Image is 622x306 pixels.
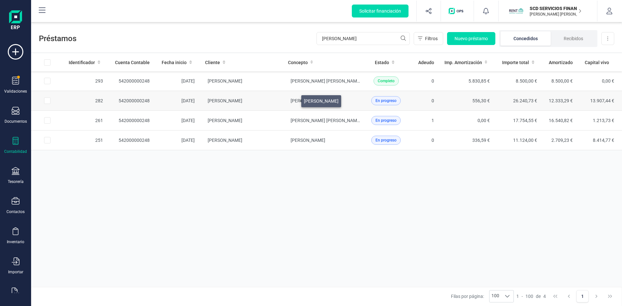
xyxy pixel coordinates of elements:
span: 4 [543,293,546,300]
span: [PERSON_NAME] [208,78,242,84]
td: 261 [63,111,108,130]
td: 13.907,44 € [578,91,622,111]
td: 542000000248 [108,71,155,91]
li: Concedidos [501,31,551,46]
td: 542000000248 [108,111,155,130]
div: All items unselected [44,59,51,66]
button: Filtros [414,32,443,45]
span: Solicitar financiación [359,8,401,14]
td: [DATE] [155,71,200,91]
li: Recibidos [551,31,596,46]
div: Validaciones [4,89,27,94]
td: 26.240,73 € [495,91,542,111]
button: Last Page [604,290,616,302]
span: Filtros [425,35,438,42]
span: Adeudo [418,59,434,66]
span: Imp. Amortización [444,59,482,66]
span: Estado [375,59,389,66]
button: Next Page [590,290,603,302]
div: Importar [8,269,23,275]
td: [DATE] [155,130,200,150]
td: 0,00 € [439,111,495,130]
span: Cliente [205,59,220,66]
span: de [536,293,541,300]
span: Concepto [288,59,308,66]
span: [PERSON_NAME] [208,138,242,143]
td: 0 [407,130,439,150]
td: 17.754,55 € [495,111,542,130]
td: 0 [407,91,439,111]
div: Documentos [5,119,27,124]
div: Inventario [7,239,24,244]
div: Row Selected 6f4afa20-9fff-43cd-bc8a-af4e50df2968 [44,78,51,84]
span: Nuevo préstamo [455,35,488,42]
div: Row Selected 9be54335-625b-47a3-9242-0ea898b77f8c [44,97,51,104]
span: [PERSON_NAME] [PERSON_NAME] [291,118,361,123]
td: 5.830,85 € [439,71,495,91]
td: [DATE] [155,91,200,111]
div: [PERSON_NAME] [301,95,341,107]
button: Logo de OPS [445,1,470,21]
td: 0,00 € [578,71,622,91]
td: 542000000248 [108,130,155,150]
td: 8.414,77 € [578,130,622,150]
span: [PERSON_NAME] [291,98,325,103]
td: 251 [63,130,108,150]
td: 8.500,00 € [542,71,578,91]
span: [PERSON_NAME] [291,138,325,143]
span: En progreso [375,137,397,143]
button: First Page [549,290,561,302]
img: SC [509,4,523,18]
div: Row Selected 51931474-5fae-4159-b0dd-69b2bde8c318 [44,137,51,143]
td: 16.540,82 € [542,111,578,130]
span: Préstamos [39,33,317,44]
img: Logo de OPS [449,8,466,14]
td: 556,30 € [439,91,495,111]
p: [PERSON_NAME] [PERSON_NAME] VOZMEDIANO [PERSON_NAME] [530,12,582,17]
span: 100 [525,293,533,300]
div: Contactos [6,209,25,214]
td: 1 [407,111,439,130]
td: 1.213,73 € [578,111,622,130]
td: 336,59 € [439,130,495,150]
span: 1 [516,293,519,300]
td: 282 [63,91,108,111]
p: SCD SERVICIOS FINANCIEROS SL [530,5,582,12]
td: 293 [63,71,108,91]
button: Solicitar financiación [352,5,409,17]
td: 2.709,23 € [542,130,578,150]
span: En progreso [375,118,397,123]
button: Page 1 [576,290,589,302]
td: 542000000248 [108,91,155,111]
button: Nuevo préstamo [447,32,495,45]
button: SCSCD SERVICIOS FINANCIEROS SL[PERSON_NAME] [PERSON_NAME] VOZMEDIANO [PERSON_NAME] [506,1,589,21]
span: Importe total [502,59,529,66]
td: 8.500,00 € [495,71,542,91]
div: Contabilidad [4,149,27,154]
span: [PERSON_NAME] [208,98,242,103]
input: Buscar... [317,32,410,45]
td: 0 [407,71,439,91]
div: Tesorería [8,179,24,184]
td: 12.333,29 € [542,91,578,111]
span: 100 [490,290,501,302]
div: Row Selected e22bf167-6226-49e0-9ed6-699357b067f7 [44,117,51,124]
span: Capital vivo [585,59,609,66]
span: En progreso [375,98,397,104]
button: Previous Page [563,290,575,302]
span: Completo [378,78,395,84]
div: Filas por página: [451,290,514,302]
span: Identificador [69,59,95,66]
td: 11.124,00 € [495,130,542,150]
span: Cuenta Contable [115,59,150,66]
div: - [516,293,546,300]
span: Fecha inicio [162,59,187,66]
span: [PERSON_NAME] [208,118,242,123]
img: Logo Finanedi [9,10,22,31]
td: [DATE] [155,111,200,130]
span: [PERSON_NAME] [PERSON_NAME] [291,78,361,84]
span: Amortizado [549,59,573,66]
